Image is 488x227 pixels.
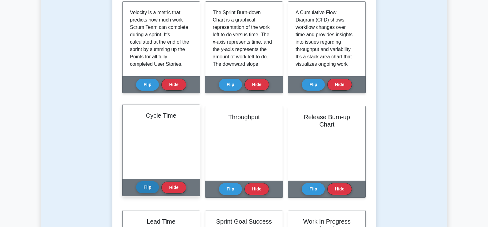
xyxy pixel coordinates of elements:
[213,113,275,121] h2: Throughput
[302,183,325,195] button: Flip
[136,79,159,91] button: Flip
[213,9,273,164] p: The Sprint Burn-down Chart is a graphical representation of the work left to do versus time. The ...
[327,183,352,195] button: Hide
[296,9,356,171] p: A Cumulative Flow Diagram (CFD) shows workflow changes over time and provides insights into issue...
[213,218,275,225] h2: Sprint Goal Success
[219,79,242,91] button: Flip
[302,79,325,91] button: Flip
[136,181,159,193] button: Flip
[161,182,186,194] button: Hide
[130,9,190,193] p: Velocity is a metric that predicts how much work Scrum Team can complete during a sprint. It's ca...
[130,112,192,119] h2: Cycle Time
[296,113,358,128] h2: Release Burn-up Chart
[130,218,192,225] h2: Lead Time
[161,79,186,91] button: Hide
[244,183,269,195] button: Hide
[327,79,352,91] button: Hide
[219,183,242,195] button: Flip
[244,79,269,91] button: Hide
